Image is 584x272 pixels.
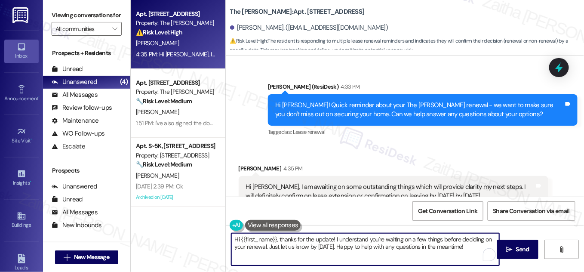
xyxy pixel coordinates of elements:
a: Inbox [4,40,39,63]
div: All Messages [52,208,98,217]
textarea: To enrich screen reader interactions, please activate Accessibility in Grammarly extension settings [231,233,499,266]
b: The [PERSON_NAME]: Apt. [STREET_ADDRESS] [230,7,365,16]
div: Unread [52,195,83,204]
i:  [506,246,513,253]
div: [PERSON_NAME]. ([EMAIL_ADDRESS][DOMAIN_NAME]) [230,23,388,32]
strong: ⚠️ Risk Level: High [136,28,182,36]
span: Send [516,245,529,254]
div: [DATE] 2:39 PM: Ok [136,182,183,190]
div: Property: The [PERSON_NAME] [136,87,215,96]
div: 4:35 PM [281,164,302,173]
div: [PERSON_NAME] (ResiDesk) [268,82,578,94]
label: Viewing conversations for [52,9,122,22]
span: Get Conversation Link [418,207,477,216]
div: New Inbounds [52,221,101,230]
strong: ⚠️ Risk Level: High [230,37,267,44]
div: Unread [52,65,83,74]
a: Site Visit • [4,124,39,148]
div: [PERSON_NAME] [239,164,548,176]
div: Apt. [STREET_ADDRESS] [136,78,215,87]
div: Hi [PERSON_NAME]! Quick reminder about your The [PERSON_NAME] renewal - we want to make sure you ... [275,101,564,119]
a: Insights • [4,167,39,190]
i:  [558,246,565,253]
div: Apt. [STREET_ADDRESS] [136,9,215,19]
div: Escalate [52,142,85,151]
i:  [112,25,117,32]
span: • [30,179,31,185]
div: Archived on [DATE] [135,192,216,203]
div: Apt. S~5K, [STREET_ADDRESS] [136,142,215,151]
button: Get Conversation Link [412,201,483,221]
span: : The resident is responding to multiple lease renewal reminders and indicates they will confirm ... [230,37,584,55]
span: Lease renewal [293,128,326,136]
div: (4) [118,75,130,89]
button: Share Conversation via email [488,201,575,221]
div: Unanswered [52,77,97,87]
div: Prospects [43,166,130,175]
span: • [38,94,40,100]
strong: 🔧 Risk Level: Medium [136,97,192,105]
button: Send [497,240,539,259]
a: Buildings [4,209,39,232]
span: • [31,136,32,142]
span: New Message [74,253,109,262]
div: Maintenance [52,116,99,125]
span: Share Conversation via email [493,207,570,216]
div: Review follow-ups [52,103,112,112]
div: Hi [PERSON_NAME], I am awaiting on some outstanding things which will provide clarity my next ste... [246,182,535,201]
span: [PERSON_NAME] [136,108,179,116]
span: [PERSON_NAME] [136,172,179,179]
span: [PERSON_NAME] [136,39,179,47]
i:  [64,254,71,261]
div: Property: The [PERSON_NAME] [136,19,215,28]
button: New Message [55,250,119,264]
input: All communities [55,22,108,36]
div: Prospects + Residents [43,49,130,58]
img: ResiDesk Logo [12,7,30,23]
div: Property: [STREET_ADDRESS] [136,151,215,160]
div: Unanswered [52,182,97,191]
div: Tagged as: [268,126,578,138]
div: WO Follow-ups [52,129,105,138]
div: 4:33 PM [338,82,360,91]
div: All Messages [52,90,98,99]
strong: 🔧 Risk Level: Medium [136,161,192,168]
div: 1:51 PM: I've also signed the document as requested [136,119,264,127]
